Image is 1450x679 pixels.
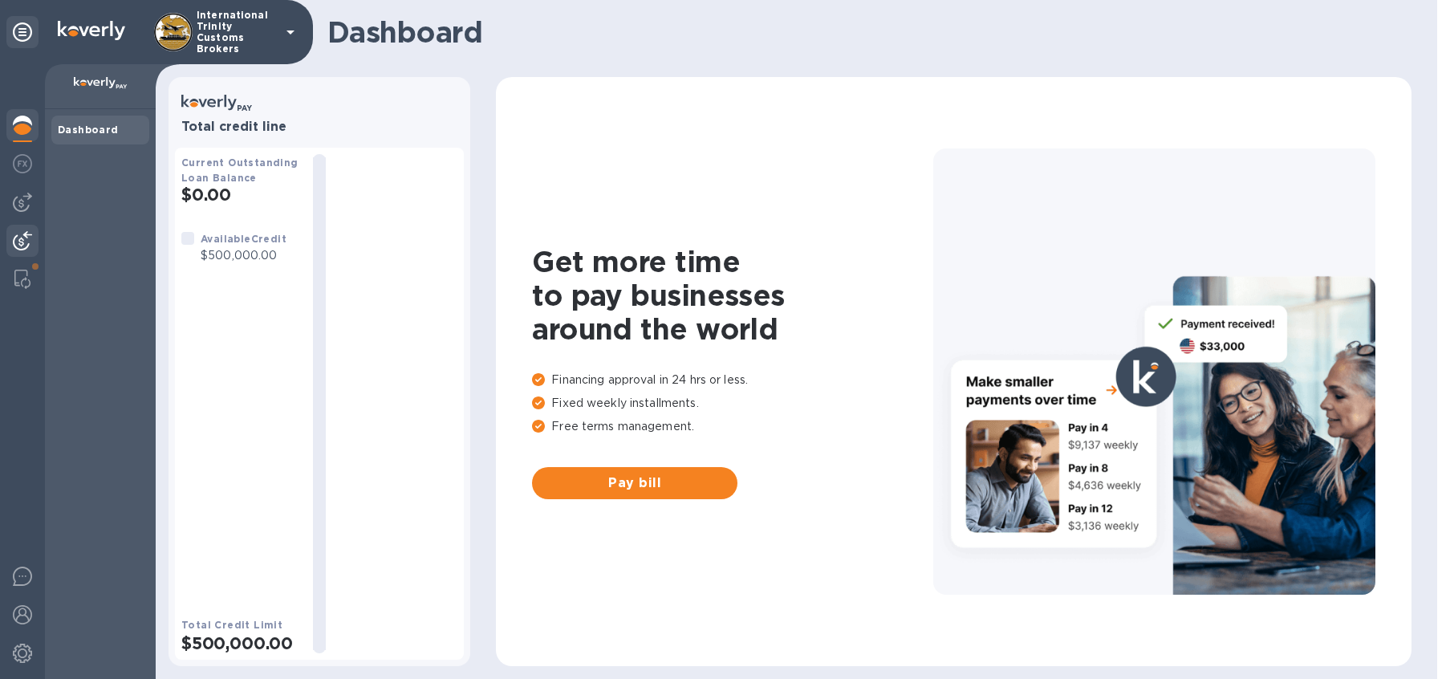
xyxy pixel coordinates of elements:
b: Current Outstanding Loan Balance [181,157,299,184]
span: Pay bill [545,474,725,493]
h1: Dashboard [327,15,1403,49]
b: Dashboard [58,124,119,136]
p: Financing approval in 24 hrs or less. [532,372,933,388]
h1: Get more time to pay businesses around the world [532,245,933,346]
img: Foreign exchange [13,154,32,173]
b: Total Credit Limit [181,619,282,631]
h2: $0.00 [181,185,300,205]
b: Available Credit [201,233,286,245]
p: Fixed weekly installments. [532,395,933,412]
p: $500,000.00 [201,247,286,264]
img: Logo [58,21,125,40]
button: Pay bill [532,467,737,499]
div: Unpin categories [6,16,39,48]
p: International Trinity Customs Brokers [197,10,277,55]
p: Free terms management. [532,418,933,435]
h2: $500,000.00 [181,633,300,653]
h3: Total credit line [181,120,457,135]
